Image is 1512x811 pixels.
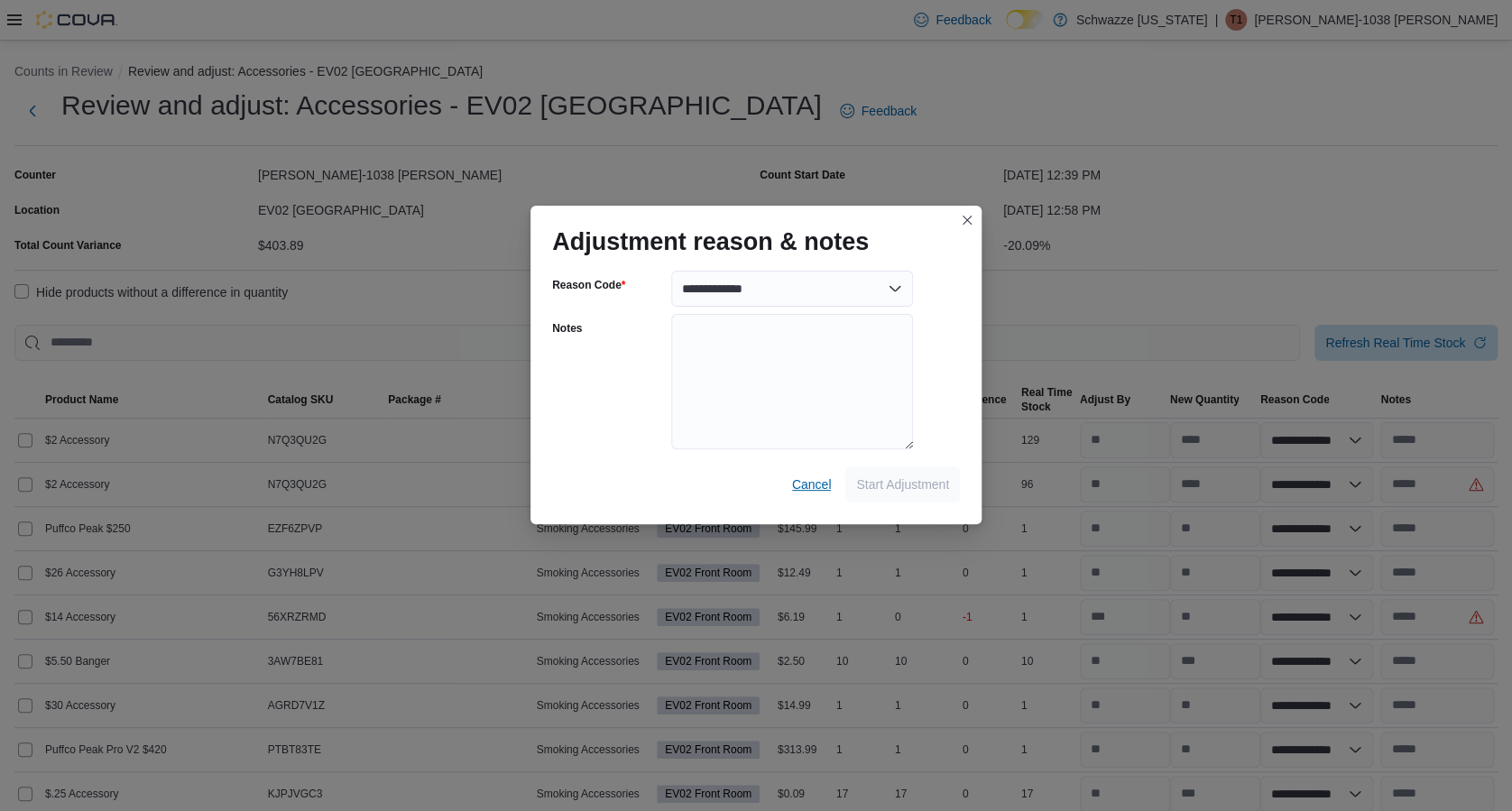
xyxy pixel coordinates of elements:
button: Start Adjustment [845,466,960,502]
button: Closes this modal window [956,209,978,231]
button: Cancel [785,466,839,502]
span: Cancel [792,475,832,493]
h1: Adjustment reason & notes [552,227,869,256]
span: Start Adjustment [856,475,949,493]
label: Notes [552,321,582,336]
label: Reason Code [552,278,625,292]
